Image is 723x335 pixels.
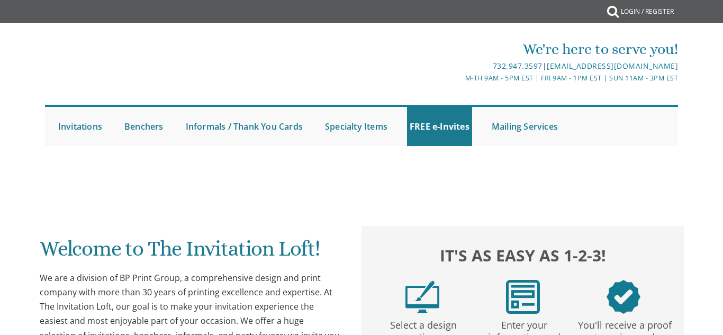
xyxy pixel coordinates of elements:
div: We're here to serve you! [257,39,679,60]
a: Benchers [122,107,166,146]
div: M-Th 9am - 5pm EST | Fri 9am - 1pm EST | Sun 11am - 3pm EST [257,73,679,84]
a: Informals / Thank You Cards [183,107,305,146]
a: FREE e-Invites [407,107,472,146]
a: Mailing Services [489,107,561,146]
div: | [257,60,679,73]
img: step1.png [405,280,439,314]
img: step3.png [607,280,640,314]
h2: It's as easy as 1-2-3! [372,243,674,267]
a: 732.947.3597 [493,61,543,71]
img: step2.png [506,280,540,314]
a: Specialty Items [322,107,390,146]
a: Invitations [56,107,105,146]
h1: Welcome to The Invitation Loft! [40,237,341,268]
a: [EMAIL_ADDRESS][DOMAIN_NAME] [547,61,678,71]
